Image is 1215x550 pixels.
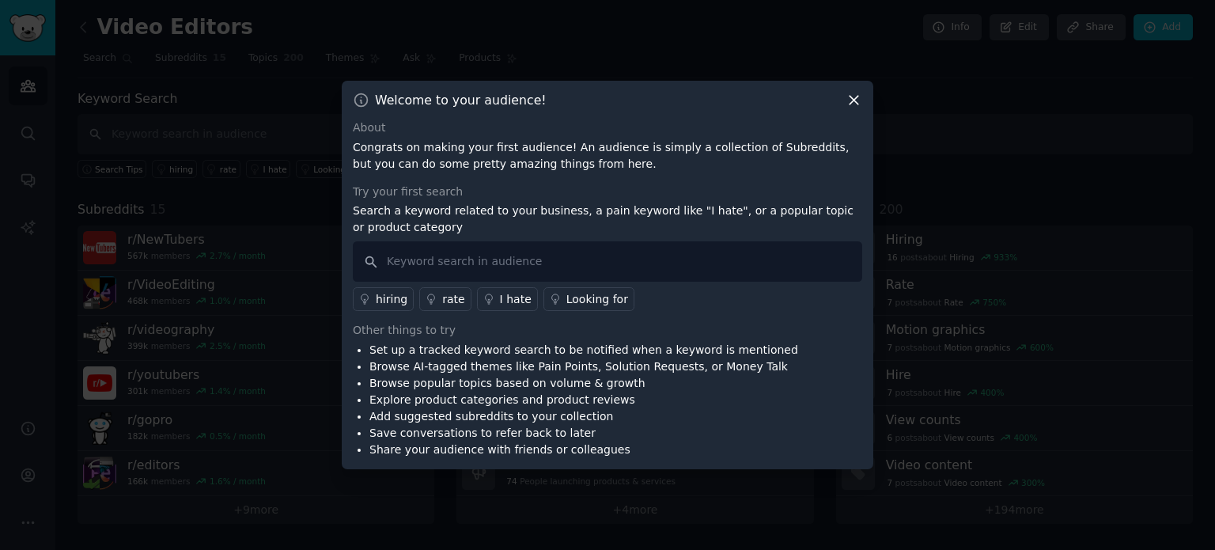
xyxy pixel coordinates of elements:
p: Search a keyword related to your business, a pain keyword like "I hate", or a popular topic or pr... [353,203,862,236]
li: Share your audience with friends or colleagues [369,442,798,458]
div: Other things to try [353,322,862,339]
a: I hate [477,287,538,311]
div: hiring [376,291,407,308]
div: About [353,119,862,136]
p: Congrats on making your first audience! An audience is simply a collection of Subreddits, but you... [353,139,862,173]
li: Browse popular topics based on volume & growth [369,375,798,392]
li: Add suggested subreddits to your collection [369,408,798,425]
li: Set up a tracked keyword search to be notified when a keyword is mentioned [369,342,798,358]
li: Save conversations to refer back to later [369,425,798,442]
input: Keyword search in audience [353,241,862,282]
a: Looking for [543,287,634,311]
a: hiring [353,287,414,311]
div: rate [442,291,464,308]
h3: Welcome to your audience! [375,92,547,108]
li: Explore product categories and product reviews [369,392,798,408]
div: I hate [500,291,532,308]
a: rate [419,287,471,311]
div: Looking for [566,291,628,308]
div: Try your first search [353,184,862,200]
li: Browse AI-tagged themes like Pain Points, Solution Requests, or Money Talk [369,358,798,375]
